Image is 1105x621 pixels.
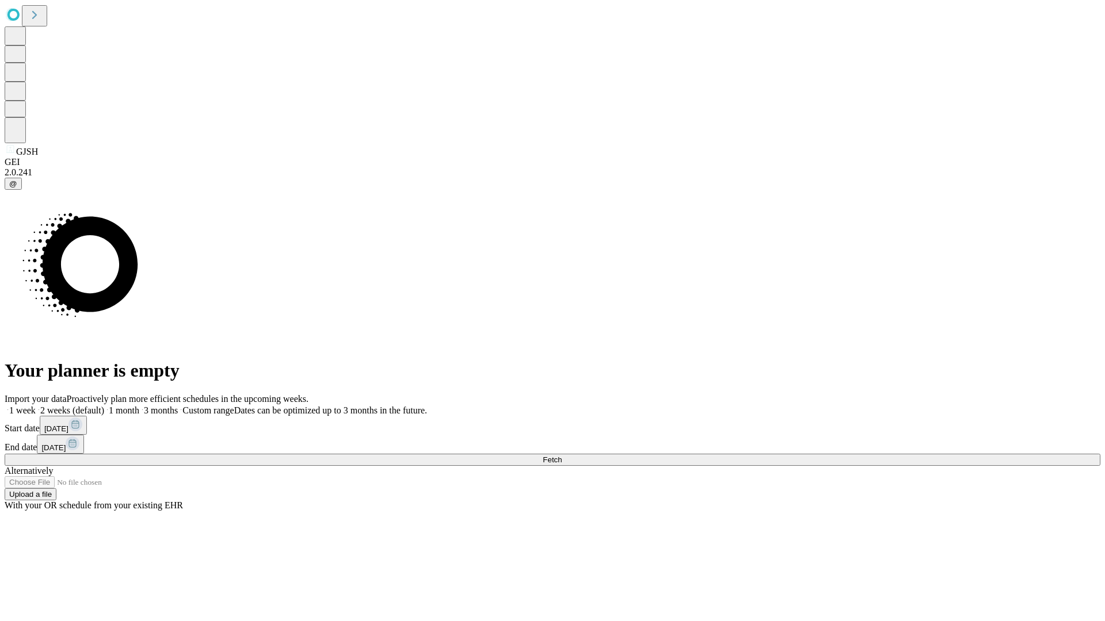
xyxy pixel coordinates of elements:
button: Upload a file [5,488,56,500]
span: With your OR schedule from your existing EHR [5,500,183,510]
span: Custom range [182,405,234,415]
span: 3 months [144,405,178,415]
button: [DATE] [37,435,84,454]
span: GJSH [16,147,38,156]
button: @ [5,178,22,190]
span: Import your data [5,394,67,404]
div: Start date [5,416,1100,435]
button: Fetch [5,454,1100,466]
div: GEI [5,157,1100,167]
span: Fetch [543,455,562,464]
h1: Your planner is empty [5,360,1100,381]
span: Proactively plan more efficient schedules in the upcoming weeks. [67,394,308,404]
span: [DATE] [41,443,66,452]
span: [DATE] [44,424,68,433]
div: 2.0.241 [5,167,1100,178]
span: Dates can be optimized up to 3 months in the future. [234,405,427,415]
span: Alternatively [5,466,53,476]
div: End date [5,435,1100,454]
span: 2 weeks (default) [40,405,104,415]
span: 1 month [109,405,139,415]
span: 1 week [9,405,36,415]
button: [DATE] [40,416,87,435]
span: @ [9,179,17,188]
